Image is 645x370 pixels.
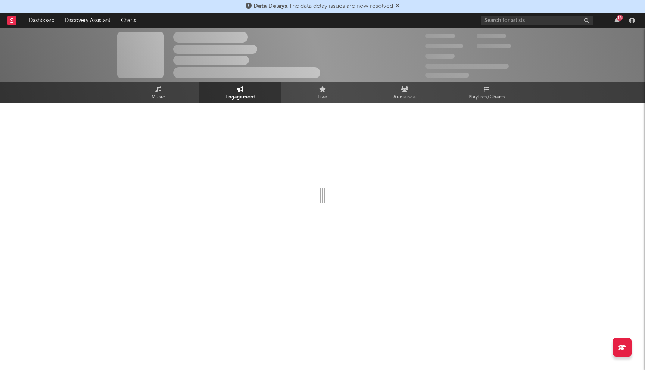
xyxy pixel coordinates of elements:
span: Dismiss [395,3,400,9]
a: Audience [364,82,446,103]
span: Live [318,93,327,102]
a: Discovery Assistant [60,13,116,28]
span: Music [152,93,165,102]
span: 1,000,000 [477,44,511,48]
span: Audience [393,93,416,102]
button: 18 [614,18,620,23]
span: 300,000 [425,34,455,38]
a: Engagement [199,82,281,103]
span: : The data delay issues are now resolved [253,3,393,9]
a: Playlists/Charts [446,82,528,103]
span: 100,000 [477,34,506,38]
a: Dashboard [24,13,60,28]
span: Data Delays [253,3,287,9]
a: Charts [116,13,141,28]
span: 50,000,000 Monthly Listeners [425,64,509,69]
span: 100,000 [425,54,455,59]
a: Music [117,82,199,103]
span: Jump Score: 85.0 [425,73,469,78]
span: 50,000,000 [425,44,463,48]
input: Search for artists [481,16,593,25]
a: Live [281,82,364,103]
span: Engagement [225,93,255,102]
span: Playlists/Charts [468,93,505,102]
div: 18 [617,15,623,21]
